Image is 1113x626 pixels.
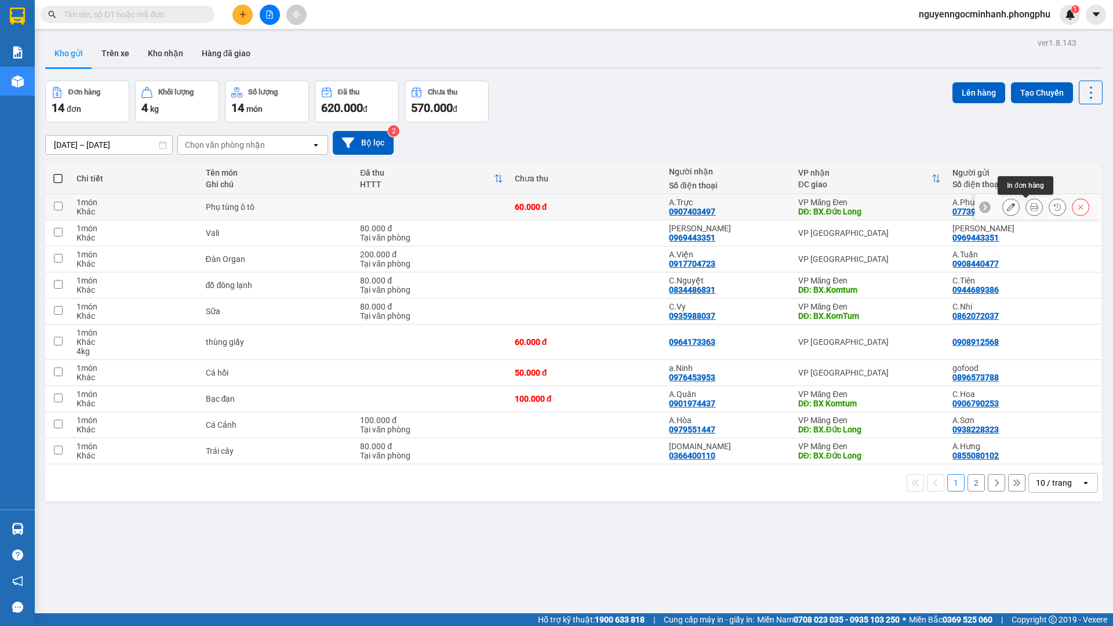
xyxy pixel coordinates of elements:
div: 0908912568 [952,337,999,347]
div: Khác [77,311,194,321]
div: VP Măng Đen [798,416,941,425]
button: 2 [967,474,985,492]
div: Đã thu [338,88,359,96]
div: A.Hưng [952,442,1096,451]
span: file-add [265,10,274,19]
div: 1 món [77,250,194,259]
div: 0917704723 [669,259,715,268]
th: Toggle SortBy [354,163,509,194]
div: Vali [206,228,349,238]
div: Khác [77,285,194,294]
span: Hỗ trợ kỹ thuật: [538,613,645,626]
strong: 0369 525 060 [943,615,992,624]
button: Tạo Chuyến [1011,82,1073,103]
div: Số lượng [248,88,278,96]
div: In đơn hàng [998,176,1053,195]
sup: 1 [1071,5,1079,13]
span: | [1001,613,1003,626]
input: Tìm tên, số ĐT hoặc mã đơn [64,8,201,21]
div: 80.000 đ [360,276,503,285]
div: a.Ninh [669,363,786,373]
div: đồ đông lạnh [206,281,349,290]
img: solution-icon [12,46,24,59]
div: C.Vy [669,302,786,311]
div: A.Trực [669,198,786,207]
div: C.Nhi [952,302,1096,311]
button: 1 [947,474,965,492]
div: 100.000 đ [515,394,658,403]
div: A.Sơn [952,416,1096,425]
div: 1 món [77,198,194,207]
span: 570.000 [411,101,453,115]
div: ĐC giao [798,180,932,189]
div: Trái cây [206,446,349,456]
div: Khác [77,373,194,382]
div: VP Măng Đen [798,276,941,285]
div: VP Măng Đen [798,198,941,207]
div: Cá hồi [206,368,349,377]
span: message [12,602,23,613]
div: Phụ tùng ô tô [206,202,349,212]
div: 0862072037 [952,311,999,321]
div: 0944689386 [952,285,999,294]
div: Đã thu [360,168,494,177]
button: Bộ lọc [333,131,394,155]
button: Đã thu620.000đ [315,81,399,122]
span: Cung cấp máy in - giấy in: [664,613,754,626]
div: Sữa [206,307,349,316]
div: Số điện thoại [952,180,1096,189]
div: Tên món [206,168,349,177]
div: C.Tiên [952,276,1096,285]
div: VP [GEOGRAPHIC_DATA] [798,228,941,238]
span: đ [453,104,457,114]
span: notification [12,576,23,587]
div: Khác [77,207,194,216]
div: HTTT [360,180,494,189]
span: search [48,10,56,19]
strong: 1900 633 818 [595,615,645,624]
div: Chưa thu [428,88,457,96]
span: 1 [1073,5,1077,13]
div: VP [GEOGRAPHIC_DATA] [798,337,941,347]
button: Số lượng14món [225,81,309,122]
div: Khác [77,425,194,434]
div: Người nhận [669,167,786,176]
span: đơn [67,104,81,114]
div: VP Măng Đen [798,302,941,311]
span: Miền Nam [757,613,900,626]
div: 0969443351 [669,233,715,242]
div: Chọn văn phòng nhận [185,139,265,151]
div: 200.000 đ [360,250,503,259]
div: 50.000 đ [515,368,658,377]
div: Sửa đơn hàng [1002,198,1020,216]
div: Đơn hàng [68,88,100,96]
div: Khác [77,259,194,268]
span: aim [292,10,300,19]
div: Tại văn phòng [360,425,503,434]
div: 1 món [77,302,194,311]
span: copyright [1049,616,1057,624]
span: 14 [52,101,64,115]
div: 0896573788 [952,373,999,382]
div: 0908440477 [952,259,999,268]
div: VP [GEOGRAPHIC_DATA] [798,254,941,264]
div: Khác [77,233,194,242]
div: 1 món [77,224,194,233]
div: Chi tiết [77,174,194,183]
span: plus [239,10,247,19]
img: warehouse-icon [12,523,24,535]
div: VP nhận [798,168,932,177]
div: 0366400110 [669,451,715,460]
div: 60.000 đ [515,337,658,347]
div: C.Ly [669,442,786,451]
strong: 0708 023 035 - 0935 103 250 [794,615,900,624]
div: Khác [77,337,194,347]
span: 4 [141,101,148,115]
div: Khác [77,399,194,408]
div: DĐ: BX.Đức Long [798,451,941,460]
div: 0834486831 [669,285,715,294]
div: DĐ: BX.Đức Long [798,425,941,434]
span: 620.000 [321,101,363,115]
div: Người gửi [952,168,1096,177]
button: Chưa thu570.000đ [405,81,489,122]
